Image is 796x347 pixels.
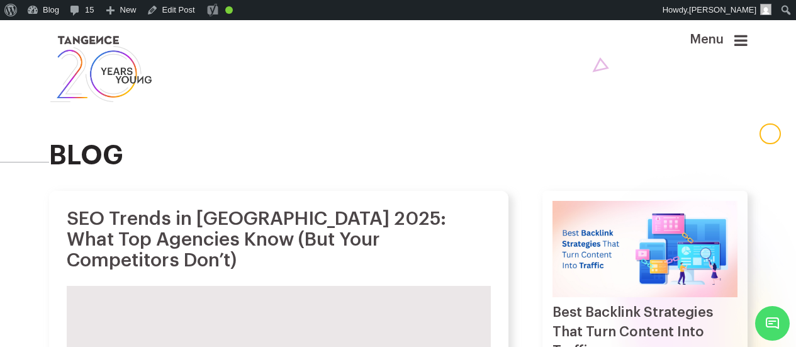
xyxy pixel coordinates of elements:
h1: SEO Trends in [GEOGRAPHIC_DATA] 2025: What Top Agencies Know (But Your Competitors Don’t) [67,208,491,271]
img: Best Backlink Strategies That Turn Content Into Traffic [552,201,737,297]
h2: blog [49,141,748,170]
img: logo SVG [49,33,154,105]
span: Chat Widget [755,306,790,341]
